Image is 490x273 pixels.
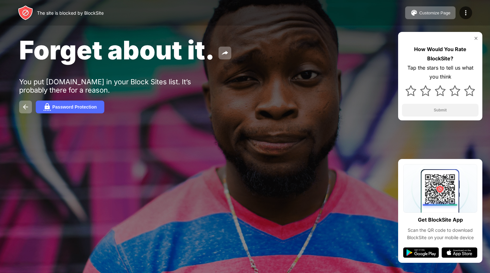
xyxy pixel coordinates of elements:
[403,227,477,241] div: Scan the QR code to download BlockSite on your mobile device
[462,9,470,17] img: menu-icon.svg
[420,85,431,96] img: star.svg
[464,85,475,96] img: star.svg
[22,103,29,111] img: back.svg
[402,45,479,63] div: How Would You Rate BlockSite?
[418,215,463,224] div: Get BlockSite App
[402,104,479,117] button: Submit
[402,63,479,82] div: Tap the stars to tell us what you think
[19,78,216,94] div: You put [DOMAIN_NAME] in your Block Sites list. It’s probably there for a reason.
[37,10,104,16] div: The site is blocked by BlockSite
[435,85,446,96] img: star.svg
[403,247,439,258] img: google-play.svg
[52,104,97,110] div: Password Protection
[405,6,456,19] button: Customize Page
[18,5,33,20] img: header-logo.svg
[19,34,215,65] span: Forget about it.
[449,85,460,96] img: star.svg
[419,11,450,15] div: Customize Page
[221,49,229,57] img: share.svg
[410,9,418,17] img: pallet.svg
[403,164,477,213] img: qrcode.svg
[36,101,104,113] button: Password Protection
[473,36,479,41] img: rate-us-close.svg
[43,103,51,111] img: password.svg
[442,247,477,258] img: app-store.svg
[405,85,416,96] img: star.svg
